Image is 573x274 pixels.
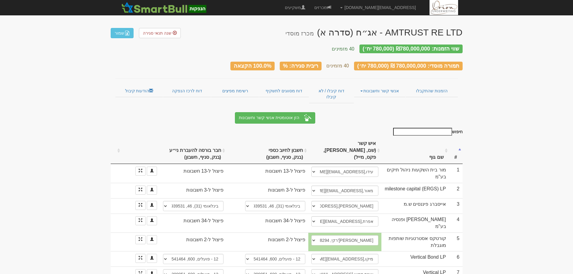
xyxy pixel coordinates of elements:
td: Vertical Bond LP [381,251,449,266]
a: שנה תנאי סגירה [139,28,181,38]
a: אנשי קשר וחשבונות [354,85,405,97]
td: 5 [449,232,463,251]
th: שם גוף : activate to sort column ascending [381,137,449,164]
div: פיצול ל-13 חשבונות [245,168,306,175]
input: חיפוש [393,128,452,136]
th: חשבון לחיוב כספי (בנק, סניף, חשבון) : activate to sort column ascending [242,137,309,164]
div: ריבית סגירה: % [280,62,322,70]
small: 40 מזמינים [332,46,354,51]
label: חיפוש [391,128,463,136]
th: : activate to sort column ascending [111,137,122,164]
a: הזמנות שהתקבלו [405,85,458,97]
th: חבר בורסה להעברת ני״ע (בנק, סניף, חשבון) : activate to sort column ascending [160,137,226,164]
a: רשימת מפיצים [211,85,259,97]
small: מכרז מוסדי [285,30,314,37]
span: שנה תנאי סגירה [143,31,171,35]
img: hat-and-magic-wand-white-24.png [304,114,311,121]
div: פיצול ל-34 חשבונות [163,217,223,224]
img: SmartBull Logo [120,2,208,14]
td: 3 [449,198,463,214]
div: פיצול ל-34 חשבונות [245,217,306,224]
img: excel-file-white.png [125,31,130,35]
a: דוח מסווגים לתשקיף [259,85,309,97]
div: תמורה מוסדי: 780,000,000 ₪ (780,000 יח׳) [354,62,463,70]
a: הודעות קיבול [115,85,163,97]
a: דוח קיבלו / לא קיבלו [309,85,354,103]
span: הזן אוטומטית אנשי קשר וחשבונות [239,115,299,120]
th: איש קשר (שם, נייד, פקס, מייל) : activate to sort column ascending [308,137,381,164]
td: 1 [449,164,463,183]
td: 4 [449,214,463,232]
div: AMTRUST RE LTD - אג״ח (סדרה א) - הנפקה פרטית [285,27,463,37]
th: #: activate to sort column descending [449,137,463,164]
td: [PERSON_NAME] ופנסיה בע"מ [381,214,449,232]
td: מור בית השקעות ניהול תיקים בע"מ [381,164,449,183]
div: פיצול ל-13 חשבונות [163,168,223,175]
div: פיצול ל-3 חשבונות [163,187,223,194]
td: 6 [449,251,463,266]
td: קורטקס אסטרטגיות שותפות מוגבלת [381,232,449,251]
a: שמור [111,28,134,38]
div: פיצול ל-3 חשבונות [245,187,306,194]
span: 100.0% הקצאה [234,63,272,69]
td: 2 [449,183,463,198]
td: אייסברג פיננסים ש.מ [381,198,449,214]
div: פיצול ל-2 חשבונות [163,236,223,243]
td: milestone capital (ERGS) LP [381,183,449,198]
div: פיצול ל-2 חשבונות [245,236,306,243]
div: שווי הזמנות: ₪780,000,000 (780,000 יח׳) [359,45,463,53]
button: הזן אוטומטית אנשי קשר וחשבונות [235,112,315,124]
a: דוח לרכז הנפקה [163,85,211,97]
small: 40 מזמינים [326,63,349,68]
